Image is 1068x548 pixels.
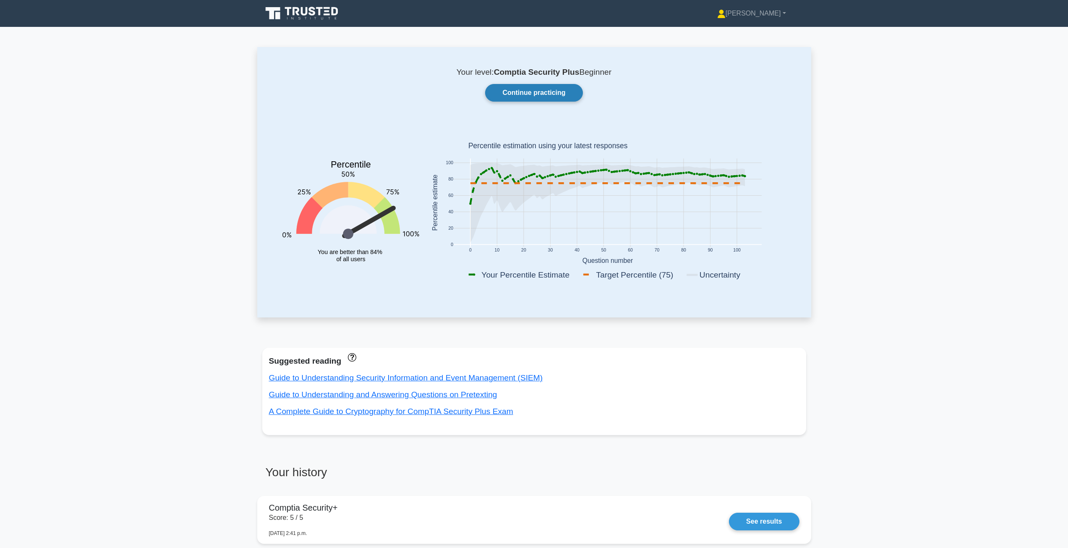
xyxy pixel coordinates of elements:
[448,226,453,231] text: 20
[269,407,513,416] a: A Complete Guide to Cryptography for CompTIA Security Plus Exam
[269,373,543,382] a: Guide to Understanding Security Information and Event Management (SIEM)
[262,465,529,486] h3: Your history
[733,248,741,253] text: 100
[448,194,453,198] text: 60
[574,248,580,253] text: 40
[601,248,606,253] text: 50
[318,249,382,255] tspan: You are better than 84%
[269,354,799,368] div: Suggested reading
[448,177,453,182] text: 80
[548,248,553,253] text: 30
[469,248,471,253] text: 0
[628,248,633,253] text: 60
[468,142,627,150] text: Percentile estimation using your latest responses
[729,513,799,530] a: See results
[336,256,365,262] tspan: of all users
[697,5,806,22] a: [PERSON_NAME]
[451,243,453,247] text: 0
[494,68,580,76] b: Comptia Security Plus
[485,84,582,102] a: Continue practicing
[448,210,453,215] text: 40
[494,248,499,253] text: 10
[681,248,686,253] text: 80
[269,390,497,399] a: Guide to Understanding and Answering Questions on Pretexting
[431,175,438,231] text: Percentile estimate
[277,67,791,77] p: Your level: Beginner
[446,161,453,165] text: 100
[582,257,633,264] text: Question number
[521,248,526,253] text: 20
[345,352,356,361] a: These concepts have been answered less than 50% correct. The guides disapear when you answer ques...
[708,248,713,253] text: 90
[654,248,659,253] text: 70
[331,160,371,170] text: Percentile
